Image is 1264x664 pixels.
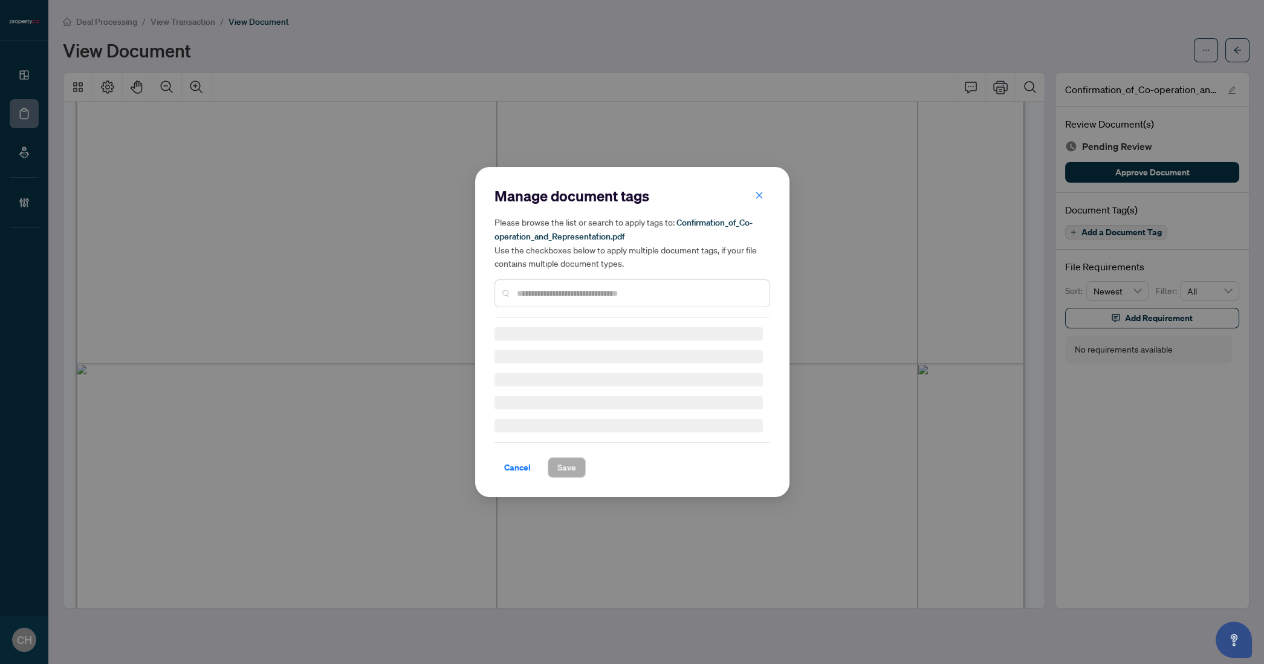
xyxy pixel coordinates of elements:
[494,186,770,206] h2: Manage document tags
[755,191,763,200] span: close
[494,217,753,242] span: Confirmation_of_Co-operation_and_Representation.pdf
[1216,622,1252,658] button: Open asap
[494,215,770,270] h5: Please browse the list or search to apply tags to: Use the checkboxes below to apply multiple doc...
[548,457,586,478] button: Save
[494,457,540,478] button: Cancel
[504,458,531,477] span: Cancel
